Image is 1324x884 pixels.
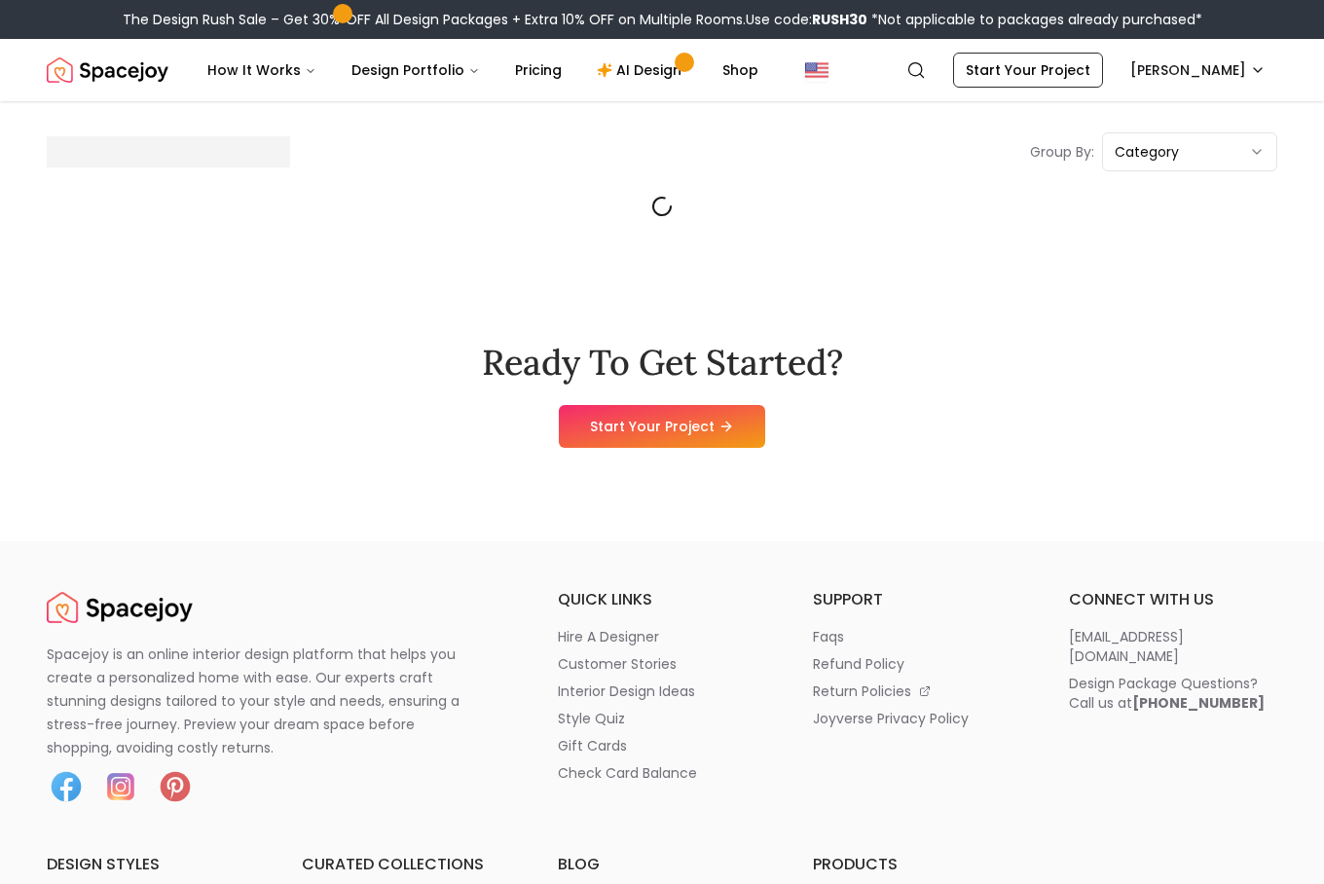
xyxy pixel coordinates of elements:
[47,588,193,627] a: Spacejoy
[746,10,867,29] span: Use code:
[707,51,774,90] a: Shop
[813,853,1021,876] h6: products
[1069,588,1277,611] h6: connect with us
[1132,693,1265,713] b: [PHONE_NUMBER]
[813,627,844,646] p: faqs
[558,736,627,755] p: gift cards
[47,643,483,759] p: Spacejoy is an online interior design platform that helps you create a personalized home with eas...
[813,681,911,701] p: return policies
[192,51,332,90] button: How It Works
[123,10,1202,29] div: The Design Rush Sale – Get 30% OFF All Design Packages + Extra 10% OFF on Multiple Rooms.
[1030,142,1094,162] p: Group By:
[156,767,195,806] img: Pinterest icon
[47,853,255,876] h6: design styles
[336,51,496,90] button: Design Portfolio
[558,681,695,701] p: interior design ideas
[813,709,1021,728] a: joyverse privacy policy
[558,654,766,674] a: customer stories
[558,853,766,876] h6: blog
[559,405,765,448] a: Start Your Project
[558,588,766,611] h6: quick links
[302,853,510,876] h6: curated collections
[558,627,659,646] p: hire a designer
[558,763,697,783] p: check card balance
[47,51,168,90] a: Spacejoy
[47,39,1277,101] nav: Global
[813,709,969,728] p: joyverse privacy policy
[558,681,766,701] a: interior design ideas
[1119,53,1277,88] button: [PERSON_NAME]
[581,51,703,90] a: AI Design
[813,627,1021,646] a: faqs
[47,51,168,90] img: Spacejoy Logo
[558,709,625,728] p: style quiz
[953,53,1103,88] a: Start Your Project
[47,767,86,806] img: Facebook icon
[482,343,843,382] h2: Ready To Get Started?
[1069,674,1265,713] div: Design Package Questions? Call us at
[1069,627,1277,666] a: [EMAIL_ADDRESS][DOMAIN_NAME]
[813,681,1021,701] a: return policies
[812,10,867,29] b: RUSH30
[558,709,766,728] a: style quiz
[558,654,677,674] p: customer stories
[813,654,1021,674] a: refund policy
[47,588,193,627] img: Spacejoy Logo
[101,767,140,806] img: Instagram icon
[813,588,1021,611] h6: support
[1069,674,1277,713] a: Design Package Questions?Call us at[PHONE_NUMBER]
[558,627,766,646] a: hire a designer
[558,763,766,783] a: check card balance
[499,51,577,90] a: Pricing
[867,10,1202,29] span: *Not applicable to packages already purchased*
[558,736,766,755] a: gift cards
[192,51,774,90] nav: Main
[813,654,904,674] p: refund policy
[805,58,828,82] img: United States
